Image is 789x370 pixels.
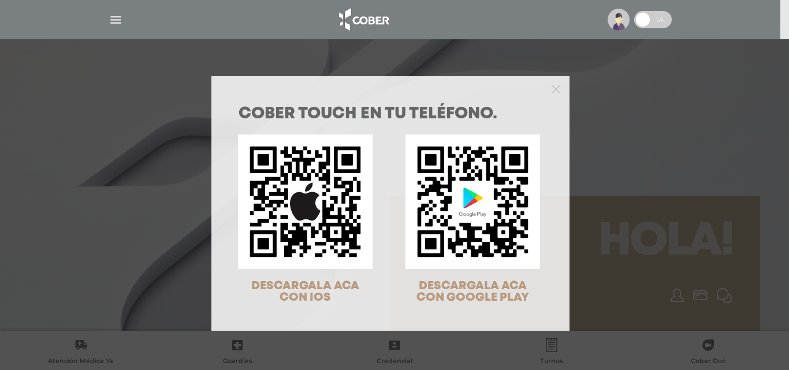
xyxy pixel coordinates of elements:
span: DESCARGALA ACA CON GOOGLE PLAY [416,281,529,303]
img: qr-code [238,134,373,269]
img: qr-code [405,134,540,269]
h1: COBER TOUCH en tu teléfono. [239,106,542,122]
span: DESCARGALA ACA CON IOS [251,281,359,303]
button: Close [552,83,560,94]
